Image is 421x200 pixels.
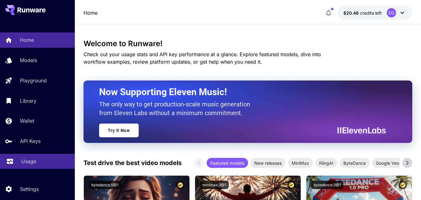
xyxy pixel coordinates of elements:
h3: Welcome to Runware! [84,39,412,48]
div: Google Veo [372,158,403,168]
span: ByteDance [340,160,370,166]
span: Featured models [207,160,248,166]
p: Library [20,97,36,105]
p: Settings [20,185,39,193]
a: Home [84,9,98,17]
div: MiniMax [288,158,313,168]
button: Certified Model – Vetted for best performance and includes a commercial license. [287,181,296,189]
button: minimax:3@1 [200,181,229,189]
span: New releases [251,160,285,166]
p: Home [20,36,34,44]
p: The only way to get production-scale music generation from Eleven Labs without a minimum commitment. [99,100,255,117]
span: $20.46 [343,10,360,16]
div: KlingAI [315,158,337,168]
p: Test drive the best video models [84,158,182,168]
button: bytedance:5@1 [89,181,121,189]
div: ByteDance [340,158,370,168]
div: EG [387,8,396,17]
span: Check out your usage stats and API key performance at a glance. Explore featured models, dive int... [84,51,321,65]
button: bytedance:2@1 [311,181,343,189]
button: Certified Model – Vetted for best performance and includes a commercial license. [399,181,407,189]
p: Wallet [20,117,34,124]
nav: breadcrumb [84,9,98,17]
h2: Now Supporting Eleven Music! [99,86,381,98]
button: Certified Model – Vetted for best performance and includes a commercial license. [176,181,184,189]
p: Models [20,56,37,64]
p: API Keys [20,137,41,145]
p: Playground [20,77,47,84]
button: $20.45718EG [337,6,412,20]
span: KlingAI [315,160,337,166]
div: $20.45718 [343,10,382,16]
div: New releases [251,158,285,168]
a: Try It Now [99,124,139,137]
span: MiniMax [288,160,313,166]
p: Usage [21,158,36,165]
span: Google Veo [372,160,403,166]
div: Featured models [207,158,248,168]
span: credits left [360,10,382,16]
